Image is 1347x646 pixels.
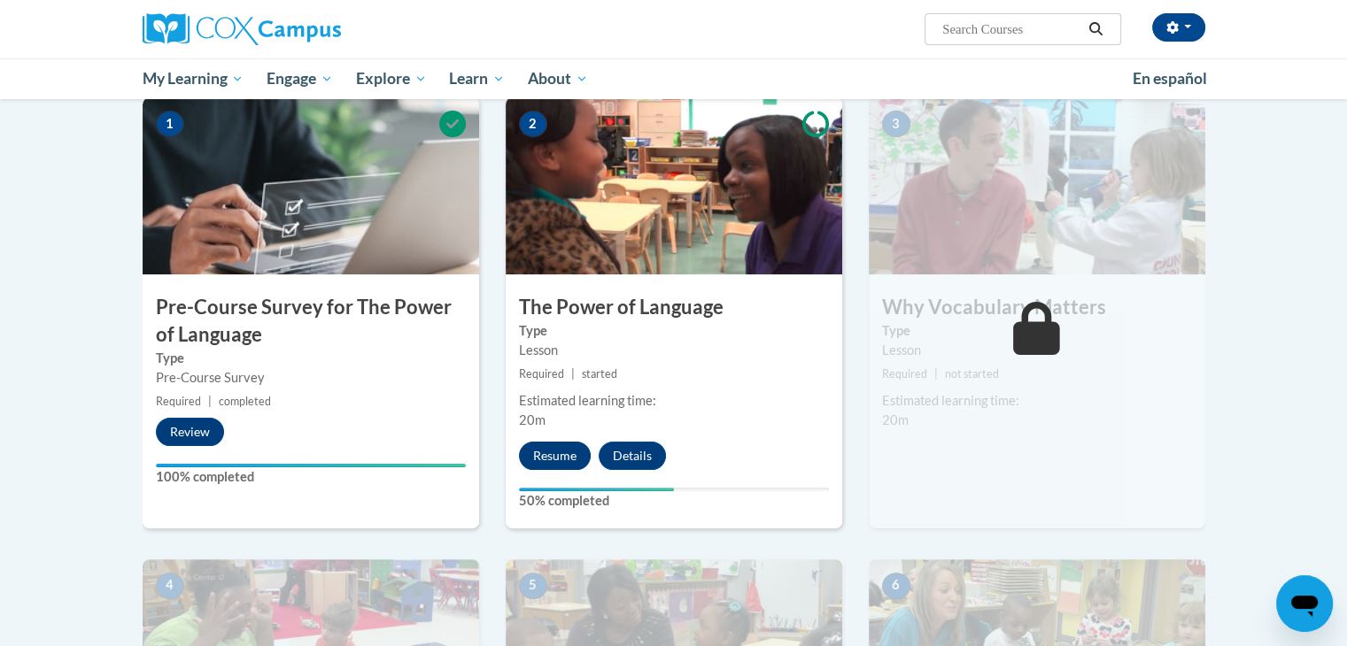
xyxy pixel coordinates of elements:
span: Required [882,367,927,381]
span: 1 [156,111,184,137]
a: Cox Campus [143,13,479,45]
span: En español [1133,69,1207,88]
div: Lesson [882,341,1192,360]
span: | [571,367,575,381]
span: started [582,367,617,381]
a: Engage [255,58,344,99]
a: About [516,58,600,99]
label: 50% completed [519,491,829,511]
div: Lesson [519,341,829,360]
span: Explore [356,68,427,89]
button: Resume [519,442,591,470]
img: Course Image [869,97,1205,274]
span: 6 [882,573,910,599]
span: not started [945,367,999,381]
span: 20m [882,412,909,427]
img: Course Image [143,97,479,274]
a: Explore [344,58,438,99]
div: Estimated learning time: [882,391,1192,411]
span: | [934,367,938,381]
label: Type [882,321,1192,341]
button: Account Settings [1152,13,1205,42]
label: Type [156,349,466,368]
img: Cox Campus [143,13,341,45]
span: Engage [267,68,333,89]
span: 3 [882,111,910,137]
span: 2 [519,111,547,137]
div: Pre-Course Survey [156,368,466,388]
h3: Why Vocabulary Matters [869,294,1205,321]
h3: Pre-Course Survey for The Power of Language [143,294,479,349]
span: 20m [519,412,546,427]
input: Search Courses [941,19,1082,40]
label: 100% completed [156,467,466,487]
h3: The Power of Language [506,294,842,321]
span: 4 [156,573,184,599]
div: Your progress [156,464,466,467]
div: Main menu [116,58,1232,99]
span: Required [519,367,564,381]
span: Learn [449,68,505,89]
span: About [528,68,588,89]
span: | [208,395,212,408]
span: Required [156,395,201,408]
span: completed [219,395,271,408]
iframe: Button to launch messaging window [1276,575,1333,632]
a: My Learning [131,58,256,99]
button: Details [599,442,666,470]
span: 5 [519,573,547,599]
a: En español [1121,60,1219,97]
a: Learn [437,58,516,99]
img: Course Image [506,97,842,274]
div: Estimated learning time: [519,391,829,411]
label: Type [519,321,829,341]
button: Review [156,418,224,446]
div: Your progress [519,488,674,491]
span: My Learning [142,68,244,89]
button: Search [1082,19,1109,40]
